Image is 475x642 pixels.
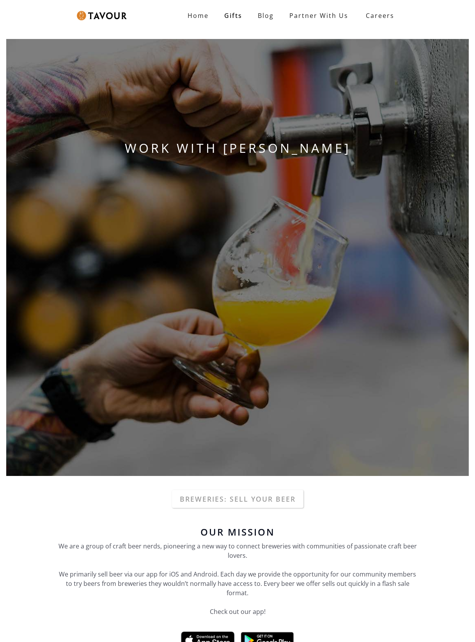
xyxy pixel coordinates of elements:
[216,8,250,23] a: Gifts
[250,8,282,23] a: Blog
[180,8,216,23] a: Home
[172,490,303,508] a: Breweries: Sell your beer
[356,5,400,27] a: Careers
[188,11,209,20] strong: Home
[366,8,394,23] strong: Careers
[6,139,469,157] h1: WORK WITH [PERSON_NAME]
[54,527,421,537] h6: Our Mission
[282,8,356,23] a: Partner With Us
[58,541,417,626] p: We are a group of craft beer nerds, pioneering a new way to connect breweries with communities of...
